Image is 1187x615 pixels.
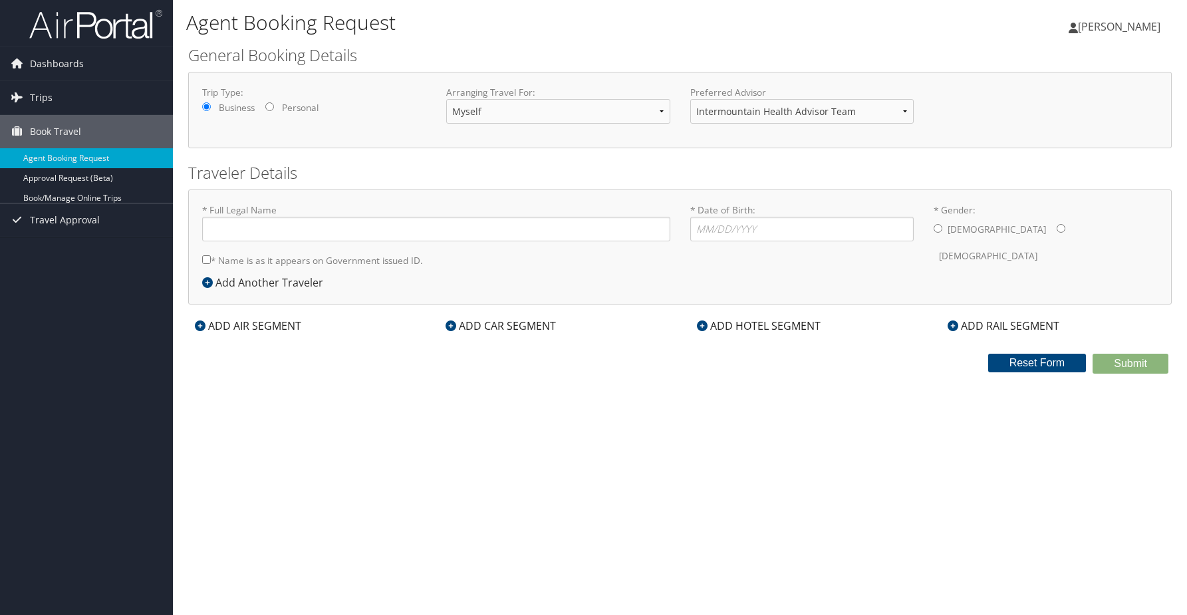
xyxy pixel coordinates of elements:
span: Dashboards [30,47,84,80]
label: Business [219,101,255,114]
label: Trip Type: [202,86,426,99]
label: * Name is as it appears on Government issued ID. [202,248,423,273]
button: Reset Form [988,354,1087,372]
input: * Full Legal Name [202,217,670,241]
label: Arranging Travel For: [446,86,670,99]
h1: Agent Booking Request [186,9,845,37]
label: * Date of Birth: [690,203,914,241]
div: Add Another Traveler [202,275,330,291]
label: Preferred Advisor [690,86,914,99]
span: Book Travel [30,115,81,148]
input: * Gender:[DEMOGRAPHIC_DATA][DEMOGRAPHIC_DATA] [1057,224,1065,233]
button: Submit [1093,354,1168,374]
div: ADD RAIL SEGMENT [941,318,1066,334]
input: * Date of Birth: [690,217,914,241]
span: Trips [30,81,53,114]
h2: General Booking Details [188,44,1172,66]
div: ADD HOTEL SEGMENT [690,318,827,334]
h2: Traveler Details [188,162,1172,184]
span: Travel Approval [30,203,100,237]
label: * Full Legal Name [202,203,670,241]
label: [DEMOGRAPHIC_DATA] [948,217,1046,242]
a: [PERSON_NAME] [1069,7,1174,47]
span: [PERSON_NAME] [1078,19,1160,34]
input: * Name is as it appears on Government issued ID. [202,255,211,264]
div: ADD AIR SEGMENT [188,318,308,334]
label: [DEMOGRAPHIC_DATA] [939,243,1037,269]
input: * Gender:[DEMOGRAPHIC_DATA][DEMOGRAPHIC_DATA] [934,224,942,233]
img: airportal-logo.png [29,9,162,40]
label: * Gender: [934,203,1158,269]
label: Personal [282,101,319,114]
div: ADD CAR SEGMENT [439,318,563,334]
